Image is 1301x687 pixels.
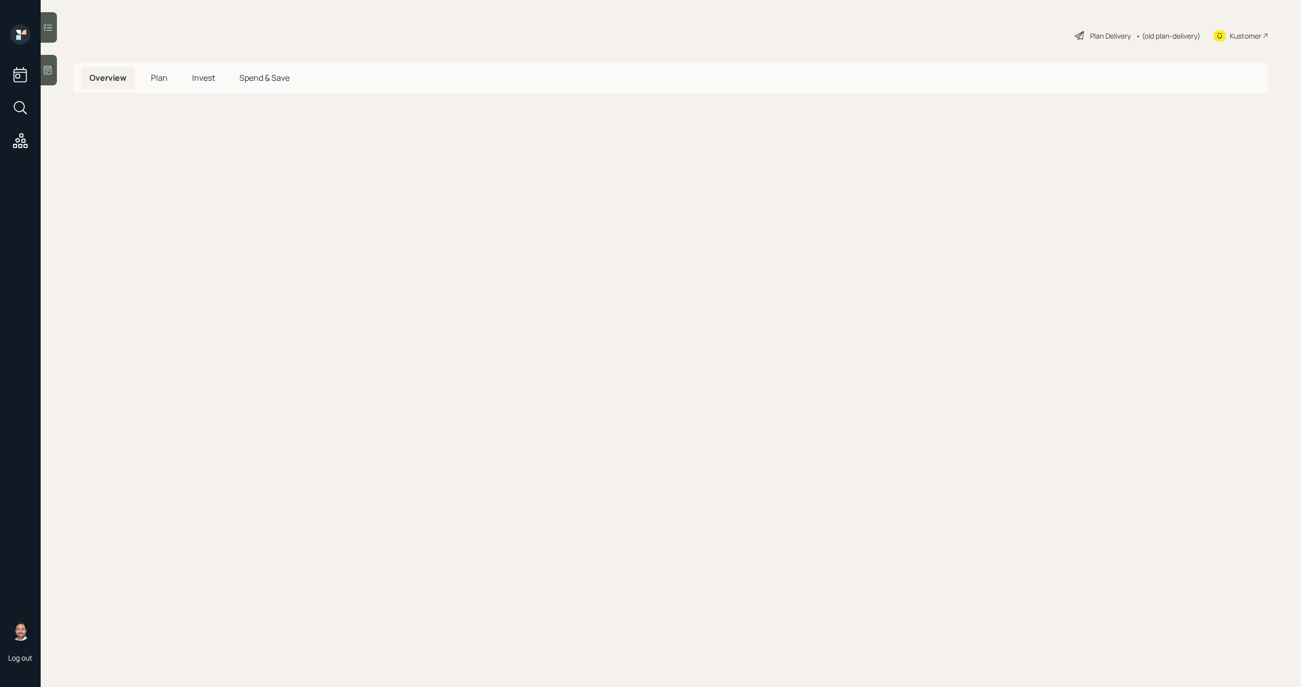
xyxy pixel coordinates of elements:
div: • (old plan-delivery) [1136,30,1200,41]
span: Spend & Save [239,72,290,83]
div: Log out [8,653,33,663]
div: Plan Delivery [1090,30,1131,41]
span: Invest [192,72,215,83]
span: Plan [151,72,168,83]
span: Overview [89,72,127,83]
img: michael-russo-headshot.png [10,620,30,641]
div: Kustomer [1230,30,1261,41]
